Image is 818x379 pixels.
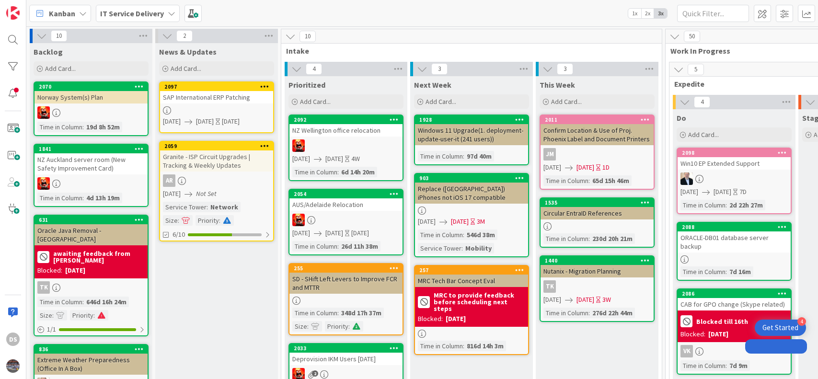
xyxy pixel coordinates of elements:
div: Time in Column [37,193,82,203]
div: 2033Deprovision IKM Users [DATE] [289,344,403,365]
div: 1841 [39,146,148,152]
div: Get Started [762,323,798,333]
div: 903Replace ([GEOGRAPHIC_DATA]) iPhones not iOS 17 compatible [415,174,528,204]
div: 1D [602,162,610,172]
div: TK [37,281,50,294]
div: 26d 11h 38m [339,241,380,252]
input: Quick Filter... [677,5,749,22]
div: 2092 [294,116,403,123]
div: SAP International ERP Patching [160,91,273,103]
div: 276d 22h 44m [590,308,635,318]
div: 546d 38m [464,230,497,240]
div: JM [541,148,654,161]
div: NZ Auckland server room (New Safety Improvement Card) [35,153,148,174]
div: 631Oracle Java Removal - [GEOGRAPHIC_DATA] [35,216,148,245]
div: Mobility [463,243,494,253]
div: NZ Wellington office relocation [289,124,403,137]
div: Blocked: [418,314,443,324]
span: [DATE] [418,217,436,227]
span: : [588,308,590,318]
div: 2054 [289,190,403,198]
span: Intake [286,46,650,56]
div: [DATE] [446,314,466,324]
div: Network [208,202,241,212]
span: 10 [300,31,316,42]
img: Visit kanbanzone.com [6,6,20,20]
div: 19d 8h 52m [84,122,122,132]
div: Priority [325,321,348,332]
div: 4W [351,154,360,164]
div: 2059 [160,142,273,150]
span: : [52,310,54,321]
div: Priority [196,215,219,226]
span: [DATE] [292,154,310,164]
div: 2011Confirm Location & Use of Proj. Phoenix Label and Document Printers [541,115,654,145]
div: Size [163,215,178,226]
span: 1 / 1 [47,324,56,334]
span: [DATE] [325,228,343,238]
div: Size [37,310,52,321]
span: : [337,308,339,318]
div: VN [289,214,403,226]
div: MRC Tech Bar Concept Eval [415,275,528,287]
div: Time in Column [680,200,726,210]
div: 646d 16h 24m [84,297,129,307]
div: [DATE] [351,228,369,238]
div: Windows 11 Upgrade(1. deployment-update-user-it (241 users)) [415,124,528,145]
div: SD - SHift Left Levers to Improve FCR and MTTR [289,273,403,294]
div: Time in Column [37,297,82,307]
span: : [726,360,727,371]
span: : [588,233,590,244]
span: : [219,215,220,226]
span: : [463,230,464,240]
b: Blocked till 16th [696,318,748,325]
span: : [348,321,350,332]
div: Deprovision IKM Users [DATE] [289,353,403,365]
div: 2098Win10 EP Extended Support [678,149,791,170]
span: [DATE] [325,154,343,164]
img: VN [292,139,305,152]
div: 2098 [682,149,791,156]
div: 1440 [545,257,654,264]
div: VK [680,345,693,357]
span: [DATE] [292,228,310,238]
div: 7D [739,187,747,197]
div: 2092NZ Wellington office relocation [289,115,403,137]
span: [DATE] [576,162,594,172]
div: 2098 [678,149,791,157]
div: 257 [419,267,528,274]
div: Time in Column [37,122,82,132]
div: 7d 16m [727,266,753,277]
div: 2088 [682,224,791,230]
div: Oracle Java Removal - [GEOGRAPHIC_DATA] [35,224,148,245]
div: TK [35,281,148,294]
div: VN [35,177,148,190]
div: [DATE] [222,116,240,126]
span: : [337,167,339,177]
span: 10 [51,30,67,42]
div: 2070Norway System(s) Plan [35,82,148,103]
div: Open Get Started checklist, remaining modules: 4 [755,320,806,336]
span: [DATE] [680,187,698,197]
div: 1535 [541,198,654,207]
span: 6/10 [173,230,185,240]
div: 2054 [294,191,403,197]
div: 255SD - SHift Left Levers to Improve FCR and MTTR [289,264,403,294]
div: 2097 [160,82,273,91]
i: Not Set [196,189,217,198]
span: Prioritized [288,80,325,90]
div: 1535Circular EntraID References [541,198,654,219]
div: 4d 13h 19m [84,193,122,203]
span: : [93,310,95,321]
div: 2054AUS/Adelaide Relocation [289,190,403,211]
div: 2097SAP International ERP Patching [160,82,273,103]
span: Backlog [34,47,63,57]
div: 7d 9m [727,360,750,371]
div: 631 [39,217,148,223]
div: 255 [294,265,403,272]
div: Confirm Location & Use of Proj. Phoenix Label and Document Printers [541,124,654,145]
span: Do [677,113,686,123]
div: 6d 14h 20m [339,167,377,177]
div: 816d 14h 3m [464,341,506,351]
img: VN [292,214,305,226]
